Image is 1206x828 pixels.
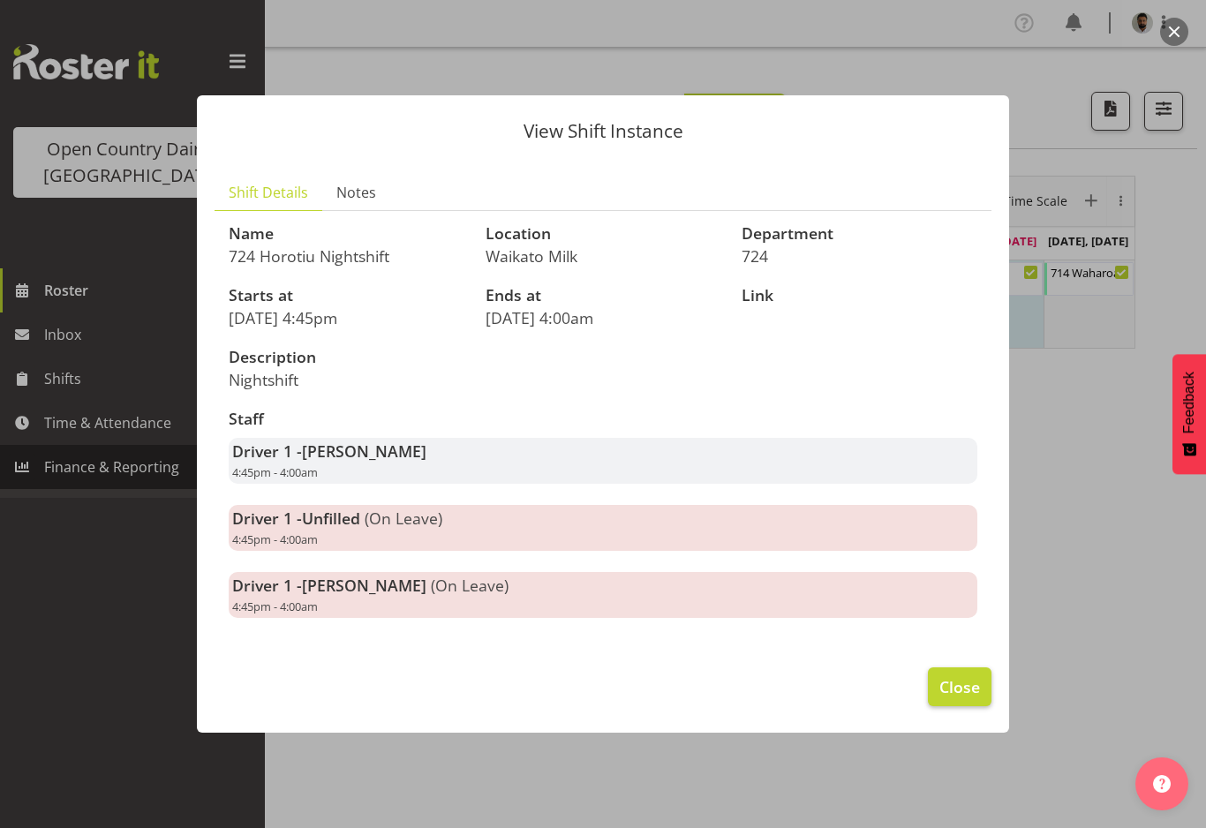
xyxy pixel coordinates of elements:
span: [PERSON_NAME] [302,440,426,462]
span: 4:45pm - 4:00am [232,598,318,614]
span: Notes [336,182,376,203]
h3: Location [486,225,721,243]
h3: Name [229,225,464,243]
p: 724 [742,246,977,266]
p: View Shift Instance [215,122,991,140]
button: Close [928,667,991,706]
span: [PERSON_NAME] [302,575,426,596]
h3: Starts at [229,287,464,305]
span: Unfilled [302,508,360,529]
img: help-xxl-2.png [1153,775,1171,793]
p: Nightshift [229,370,592,389]
span: Close [939,675,980,698]
p: 724 Horotiu Nightshift [229,246,464,266]
h3: Link [742,287,977,305]
span: Shift Details [229,182,308,203]
button: Feedback - Show survey [1172,354,1206,474]
h3: Ends at [486,287,721,305]
span: (On Leave) [431,575,509,596]
strong: Driver 1 - [232,575,426,596]
h3: Description [229,349,592,366]
h3: Staff [229,410,977,428]
span: 4:45pm - 4:00am [232,531,318,547]
span: Feedback [1181,372,1197,433]
span: (On Leave) [365,508,442,529]
p: [DATE] 4:45pm [229,308,464,327]
p: Waikato Milk [486,246,721,266]
strong: Driver 1 - [232,440,426,462]
h3: Department [742,225,977,243]
span: 4:45pm - 4:00am [232,464,318,480]
p: [DATE] 4:00am [486,308,721,327]
strong: Driver 1 - [232,508,360,529]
